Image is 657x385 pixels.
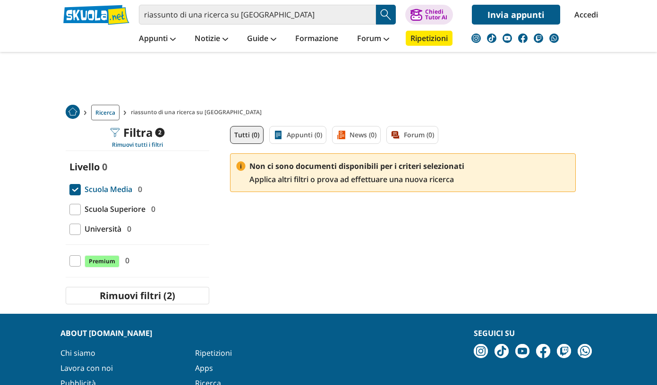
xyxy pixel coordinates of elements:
[245,31,279,48] a: Guide
[81,203,145,215] span: Scuola Superiore
[376,5,396,25] button: Search Button
[549,33,559,43] img: WhatsApp
[192,31,230,48] a: Notizie
[66,287,209,304] button: Rimuovi filtri (2)
[557,344,571,358] img: twitch
[574,5,594,25] a: Accedi
[155,128,164,137] span: 2
[91,105,119,120] a: Ricerca
[121,254,129,267] span: 0
[81,223,121,235] span: Università
[472,5,560,25] a: Invia appunti
[293,31,341,48] a: Formazione
[123,223,131,235] span: 0
[534,33,543,43] img: twitch
[195,348,232,358] a: Ripetizioni
[355,31,392,48] a: Forum
[60,363,113,373] a: Lavora con noi
[102,160,107,173] span: 0
[379,8,393,22] img: Cerca appunti, riassunti o versioni
[66,105,80,119] img: Home
[69,160,100,173] label: Livello
[85,255,119,268] span: Premium
[134,183,142,195] span: 0
[60,328,152,338] strong: About [DOMAIN_NAME]
[518,33,528,43] img: facebook
[236,161,246,171] img: Nessun risultato
[147,203,155,215] span: 0
[66,141,209,149] div: Rimuovi tutti i filtri
[110,128,119,137] img: Filtra filtri mobile
[474,344,488,358] img: instagram
[503,33,512,43] img: youtube
[495,344,509,358] img: tiktok
[405,5,453,25] button: ChiediTutor AI
[406,31,452,46] a: Ripetizioni
[536,344,550,358] img: facebook
[487,33,496,43] img: tiktok
[249,159,464,186] p: Applica altri filtri o prova ad effettuare una nuova ricerca
[249,159,464,173] span: Non ci sono documenti disponibili per i criteri selezionati
[578,344,592,358] img: WhatsApp
[110,126,164,139] div: Filtra
[66,105,80,120] a: Home
[471,33,481,43] img: instagram
[81,183,132,195] span: Scuola Media
[515,344,529,358] img: youtube
[139,5,376,25] input: Cerca appunti, riassunti o versioni
[230,126,264,144] a: Tutti (0)
[425,9,447,20] div: Chiedi Tutor AI
[131,105,265,120] span: riassunto di una ricerca su [GEOGRAPHIC_DATA]
[137,31,178,48] a: Appunti
[195,363,213,373] a: Apps
[60,348,95,358] a: Chi siamo
[474,328,515,338] strong: Seguici su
